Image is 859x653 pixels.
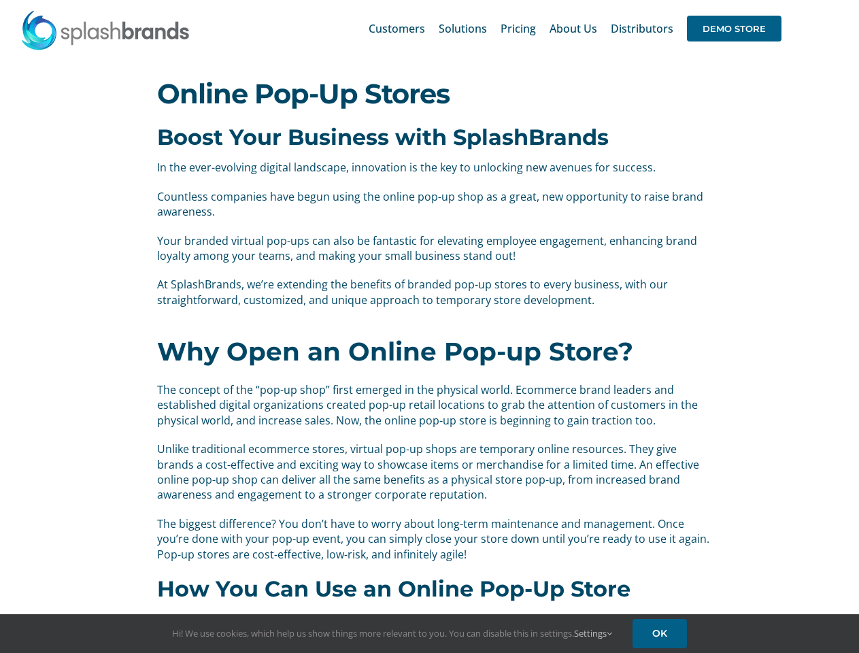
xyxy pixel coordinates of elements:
[687,7,781,50] a: DEMO STORE
[157,233,712,264] p: Your branded virtual pop-ups can also be fantastic for elevating employee engagement, enhancing b...
[369,23,425,34] span: Customers
[172,627,612,639] span: Hi! We use cookies, which help us show things more relevant to you. You can disable this in setti...
[20,10,190,50] img: SplashBrands.com Logo
[369,7,425,50] a: Customers
[157,575,630,602] b: How You Can Use an Online Pop-Up Store
[157,441,712,503] p: Unlike traditional ecommerce stores, virtual pop-up shops are temporary online resources. They gi...
[157,124,609,150] b: Boost Your Business with SplashBrands
[611,23,673,34] span: Distributors
[501,23,536,34] span: Pricing
[157,80,701,107] h1: Online Pop-Up Stores
[687,16,781,41] span: DEMO STORE
[633,619,687,648] a: OK
[611,7,673,50] a: Distributors
[157,516,712,562] p: The biggest difference? You don’t have to worry about long-term maintenance and management. Once ...
[157,160,712,175] p: In the ever-evolving digital landscape, innovation is the key to unlocking new avenues for success.
[574,627,612,639] a: Settings
[157,382,712,428] p: The concept of the “pop-up shop” first emerged in the physical world. Ecommerce brand leaders and...
[369,7,781,50] nav: Main Menu
[550,23,597,34] span: About Us
[439,23,487,34] span: Solutions
[157,338,701,365] h2: Why Open an Online Pop-up Store?
[157,189,712,220] p: Countless companies have begun using the online pop-up shop as a great, new opportunity to raise ...
[157,277,712,307] p: At SplashBrands, we’re extending the benefits of branded pop-up stores to every business, with ou...
[501,7,536,50] a: Pricing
